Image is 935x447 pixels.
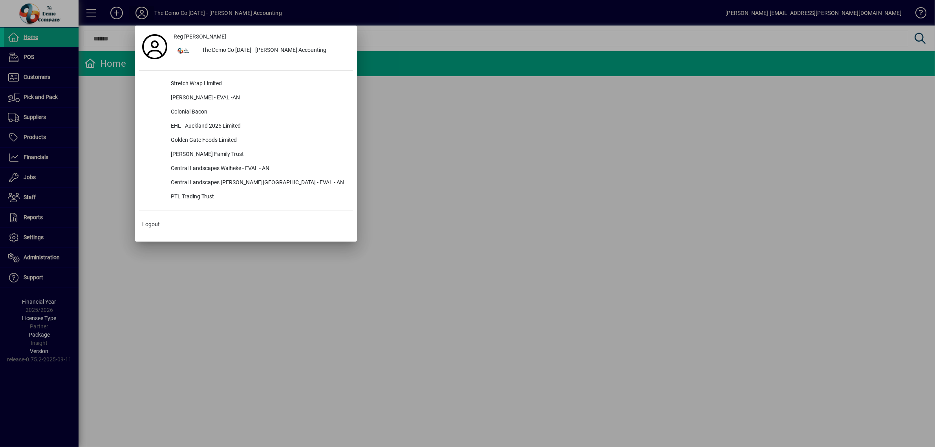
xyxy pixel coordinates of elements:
[139,134,353,148] button: Golden Gate Foods Limited
[165,176,353,190] div: Central Landscapes [PERSON_NAME][GEOGRAPHIC_DATA] - EVAL - AN
[165,105,353,119] div: Colonial Bacon
[139,119,353,134] button: EHL - Auckland 2025 Limited
[139,77,353,91] button: Stretch Wrap Limited
[165,162,353,176] div: Central Landscapes Waiheke - EVAL - AN
[165,148,353,162] div: [PERSON_NAME] Family Trust
[165,119,353,134] div: EHL - Auckland 2025 Limited
[139,190,353,204] button: PTL Trading Trust
[174,33,226,41] span: Reg [PERSON_NAME]
[165,134,353,148] div: Golden Gate Foods Limited
[170,29,353,44] a: Reg [PERSON_NAME]
[139,217,353,231] button: Logout
[139,162,353,176] button: Central Landscapes Waiheke - EVAL - AN
[196,44,353,58] div: The Demo Co [DATE] - [PERSON_NAME] Accounting
[165,91,353,105] div: [PERSON_NAME] - EVAL -AN
[165,77,353,91] div: Stretch Wrap Limited
[142,220,160,229] span: Logout
[165,190,353,204] div: PTL Trading Trust
[170,44,353,58] button: The Demo Co [DATE] - [PERSON_NAME] Accounting
[139,40,170,54] a: Profile
[139,148,353,162] button: [PERSON_NAME] Family Trust
[139,91,353,105] button: [PERSON_NAME] - EVAL -AN
[139,176,353,190] button: Central Landscapes [PERSON_NAME][GEOGRAPHIC_DATA] - EVAL - AN
[139,105,353,119] button: Colonial Bacon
